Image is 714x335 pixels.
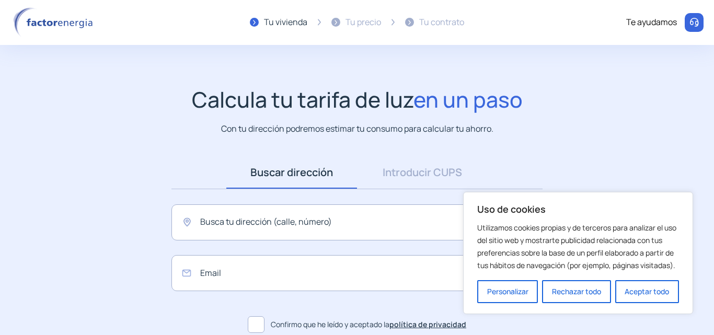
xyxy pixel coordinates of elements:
p: Utilizamos cookies propias y de terceros para analizar el uso del sitio web y mostrarte publicida... [477,222,679,272]
span: Confirmo que he leído y aceptado la [271,319,466,330]
div: Uso de cookies [463,192,693,314]
div: Te ayudamos [626,16,677,29]
p: Con tu dirección podremos estimar tu consumo para calcular tu ahorro. [221,122,493,135]
a: política de privacidad [389,319,466,329]
div: Tu contrato [419,16,464,29]
h1: Calcula tu tarifa de luz [192,87,523,112]
div: Tu vivienda [264,16,307,29]
button: Aceptar todo [615,280,679,303]
a: Buscar dirección [226,156,357,189]
img: llamar [689,17,699,28]
img: logo factor [10,7,99,38]
div: Tu precio [346,16,381,29]
button: Personalizar [477,280,538,303]
a: Introducir CUPS [357,156,488,189]
span: en un paso [413,85,523,114]
button: Rechazar todo [542,280,611,303]
p: Uso de cookies [477,203,679,215]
